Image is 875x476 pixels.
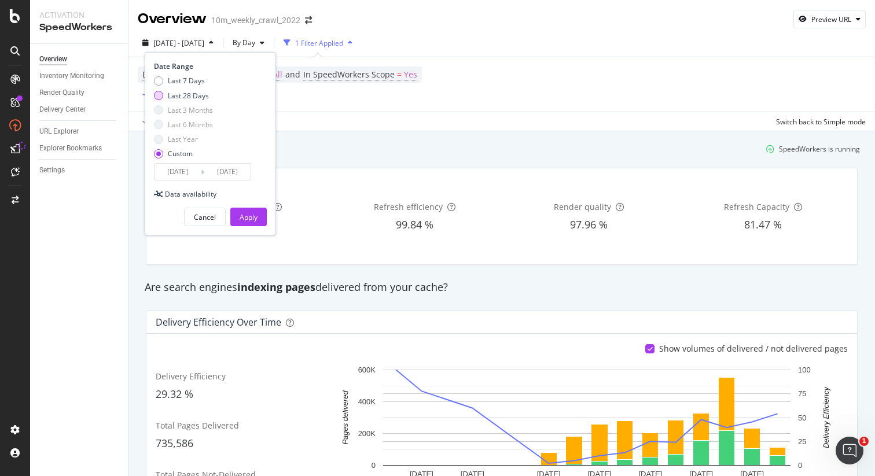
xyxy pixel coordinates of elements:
a: URL Explorer [39,126,120,138]
div: Custom [154,149,213,158]
span: Refresh efficiency [374,201,443,212]
div: Overview [39,53,67,65]
a: Overview [39,53,120,65]
span: Refresh Capacity [724,201,789,212]
div: Overview [138,9,207,29]
text: 600K [358,366,376,374]
button: Add Filter [138,88,184,102]
button: [DATE] - [DATE] [138,34,218,52]
div: Last 28 Days [168,91,209,101]
div: Last 6 Months [154,120,213,130]
img: tab_domain_overview_orange.svg [34,67,43,76]
div: Domain Overview [46,68,104,76]
span: By Day [228,38,255,47]
div: Last 3 Months [168,105,213,115]
text: 75 [798,389,806,398]
div: Last 28 Days [154,91,213,101]
a: Explorer Bookmarks [39,142,120,154]
div: Render Quality [39,87,84,99]
img: logo_orange.svg [19,19,28,28]
span: Device [142,69,168,80]
strong: indexing pages [237,280,315,294]
a: Render Quality [39,87,120,99]
button: Switch back to Simple mode [771,112,866,131]
button: 1 Filter Applied [279,34,357,52]
text: 400K [358,397,376,406]
div: Date Range [154,61,264,71]
text: 100 [798,366,811,374]
button: By Day [228,34,269,52]
span: Total Pages Delivered [156,420,239,431]
span: = [397,69,402,80]
span: 99.84 % [396,217,433,231]
span: 29.32 % [156,387,193,401]
img: tab_keywords_by_traffic_grey.svg [117,67,126,76]
div: Cancel [194,212,216,222]
text: 25 [798,437,806,446]
text: 0 [798,461,802,470]
div: Delivery Efficiency over time [156,316,281,328]
div: Apply [240,212,258,222]
div: URL Explorer [39,126,79,138]
div: Domain: [DOMAIN_NAME] [30,30,127,39]
div: Inventory Monitoring [39,70,104,82]
a: Settings [39,164,120,176]
div: Preview URL [811,14,851,24]
text: 200K [358,429,376,438]
div: Show volumes of delivered / not delivered pages [659,343,848,355]
div: Custom [168,149,193,158]
div: Activation [39,9,119,21]
span: 1 [859,437,869,446]
div: Last Year [168,134,198,144]
text: 50 [798,414,806,422]
span: [DATE] - [DATE] [153,38,204,48]
text: Pages delivered [341,390,350,445]
button: Cancel [184,208,226,226]
span: In SpeedWorkers Scope [303,69,395,80]
span: 97.96 % [570,217,608,231]
span: 735,586 [156,436,193,450]
span: Delivery Efficiency [156,371,226,382]
div: SpeedWorkers [39,21,119,34]
div: Keywords by Traffic [130,68,191,76]
div: Are search engines delivered from your cache? [139,280,865,295]
button: Apply [230,208,267,226]
span: All [273,67,282,83]
span: and [285,69,300,80]
span: Yes [404,67,417,83]
input: End Date [204,164,251,180]
div: Switch back to Simple mode [776,117,866,127]
div: 10m_weekly_crawl_2022 [211,14,300,26]
div: arrow-right-arrow-left [305,16,312,24]
input: Start Date [155,164,201,180]
div: Last 7 Days [154,76,213,86]
text: 0 [372,461,376,470]
div: Last 7 Days [168,76,205,86]
div: Last Year [154,134,213,144]
iframe: Intercom live chat [836,437,863,464]
div: Delivery Center [39,104,86,116]
a: Inventory Monitoring [39,70,120,82]
text: Delivery Efficiency [822,386,830,449]
button: Apply [138,112,171,131]
a: Delivery Center [39,104,120,116]
div: v 4.0.25 [32,19,57,28]
div: Last 3 Months [154,105,213,115]
img: website_grey.svg [19,30,28,39]
div: Explorer Bookmarks [39,142,102,154]
span: Render quality [554,201,611,212]
div: 1 Filter Applied [295,38,343,48]
div: Data availability [165,189,216,199]
div: SpeedWorkers is running [779,144,860,154]
span: 81.47 % [744,217,782,231]
button: Preview URL [793,10,866,28]
div: Last 6 Months [168,120,213,130]
div: Settings [39,164,65,176]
